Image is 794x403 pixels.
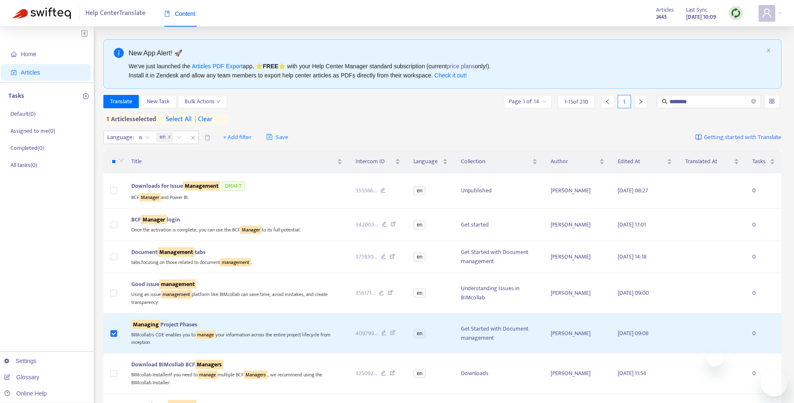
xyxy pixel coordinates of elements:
span: Project Phases [131,320,197,329]
button: close [766,48,771,53]
th: Author [544,150,611,173]
span: 375930 ... [356,252,377,261]
p: Default ( 0 ) [10,109,35,118]
span: select all [166,114,192,124]
button: New Task [140,95,176,108]
div: New App Alert! 🚀 [129,48,763,58]
th: Language [407,150,454,173]
span: 325092 ... [356,369,377,378]
td: [PERSON_NAME] [544,241,611,274]
td: [PERSON_NAME] [544,273,611,313]
button: Translate [103,95,139,108]
span: [DATE] 09:00 [618,288,649,298]
span: Download BIMcollab BCF [131,360,223,369]
span: en [413,252,426,261]
span: save [266,134,273,140]
span: | [195,114,196,125]
td: 0 [746,313,781,353]
sqkw: Managers [244,371,268,379]
th: Title [125,150,349,173]
td: [PERSON_NAME] [544,353,611,393]
a: Articles PDF Export [192,63,243,70]
span: info-circle [114,48,124,58]
sqkw: manage [198,371,218,379]
div: 1 [618,95,631,108]
span: + Add filter [223,132,252,142]
span: [DATE] 08:27 [618,186,648,195]
span: delete [204,134,210,141]
span: right [638,99,644,104]
span: Downloads for Issue [131,181,220,191]
span: en [156,132,173,142]
span: en [413,329,426,338]
th: Translated At [679,150,746,173]
td: Understanding Issues in BIMcollab [454,273,544,313]
button: Bulk Actionsdown [178,95,227,108]
div: BCF and Power BI. [131,192,342,202]
th: Intercom ID [349,150,407,173]
span: down [119,158,124,163]
th: Tasks [746,150,781,173]
strong: [DATE] 10:09 [686,12,716,22]
sqkw: Manager [240,226,262,234]
sqkw: management [220,258,251,266]
span: account-book [11,70,17,75]
span: user [762,8,772,18]
div: BIMcollab InstallerIf you need to multiple BCF , we recommend using the BIMcollab Installer [131,369,342,386]
span: Bulk Actions [185,97,220,106]
td: Get Started with Document management [454,313,544,353]
td: Downloads [454,353,544,393]
span: Articles [21,69,40,76]
iframe: Close message [707,350,724,366]
span: close-circle [751,99,756,104]
span: Home [21,51,36,57]
span: down [216,100,220,104]
span: en [413,186,426,195]
span: New Task [147,97,170,106]
span: Document tabs [131,247,205,257]
p: All tasks ( 0 ) [10,161,37,169]
td: 0 [746,273,781,313]
td: 0 [746,209,781,241]
span: 409799 ... [356,329,378,338]
p: Assigned to me ( 0 ) [10,127,55,135]
b: FREE [263,63,278,70]
strong: 2445 [656,12,667,22]
span: Good issue [131,279,196,289]
span: Intercom ID [356,157,393,166]
span: Title [131,157,336,166]
span: 342003 ... [356,220,378,229]
span: plus-circle [83,93,89,99]
a: Getting started with Translate [695,131,781,144]
sqkw: management [159,279,196,289]
a: Check it out! [434,72,467,79]
span: is [139,131,150,144]
span: DRAFT [222,182,245,191]
td: [PERSON_NAME] [544,313,611,353]
th: Edited At [611,150,678,173]
div: Once the activation is complete, you can use the BCF to its full potential. [131,224,342,234]
span: [DATE] 14:18 [618,252,646,261]
span: [DATE] 11:54 [618,368,646,378]
img: image-link [695,134,702,141]
td: [PERSON_NAME] [544,209,611,241]
span: Author [551,157,598,166]
span: close [167,135,171,140]
a: Settings [4,358,37,364]
sqkw: Management [158,247,195,257]
div: We've just launched the app, ⭐ ⭐️ with your Help Center Manager standard subscription (current on... [129,62,763,80]
span: 356171 ... [356,289,375,298]
span: Articles [656,5,674,15]
span: close-circle [751,98,756,106]
div: tabs.focusing on those related to document . [131,257,342,266]
td: Get Started with Document management [454,241,544,274]
span: [DATE] 17:01 [618,220,646,229]
span: Edited At [618,157,665,166]
span: Content [164,10,195,17]
span: Tasks [752,157,768,166]
span: Language : [104,131,135,144]
img: Swifteq [13,7,71,19]
div: Using an issue platform like BIMcollab can save time, avoid mistakes, and create transparency [131,289,342,306]
td: 0 [746,241,781,274]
